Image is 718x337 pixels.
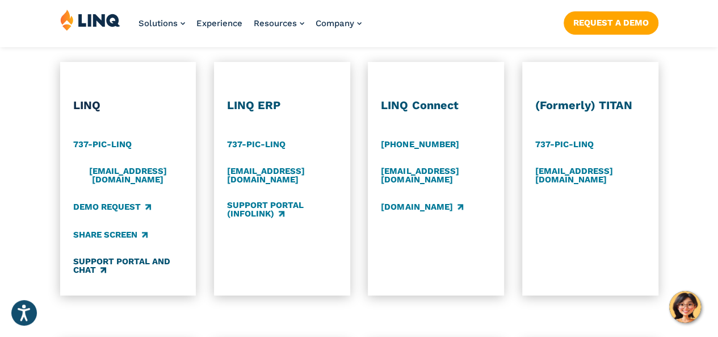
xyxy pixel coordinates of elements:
a: 737-PIC-LINQ [227,138,285,151]
nav: Primary Navigation [138,9,362,47]
span: Company [316,18,354,28]
a: [EMAIL_ADDRESS][DOMAIN_NAME] [535,166,645,185]
span: Solutions [138,18,178,28]
a: Experience [196,18,242,28]
a: Support Portal and Chat [73,256,183,275]
a: Solutions [138,18,185,28]
a: Support Portal (Infolink) [227,201,337,219]
a: [DOMAIN_NAME] [381,201,463,213]
h3: LINQ [73,98,183,113]
a: Company [316,18,362,28]
a: Resources [254,18,304,28]
a: Request a Demo [564,11,658,34]
a: Share Screen [73,228,148,241]
a: [EMAIL_ADDRESS][DOMAIN_NAME] [381,166,491,185]
a: 737-PIC-LINQ [535,138,594,151]
h3: LINQ Connect [381,98,491,113]
nav: Button Navigation [564,9,658,34]
img: LINQ | K‑12 Software [60,9,120,31]
a: Demo Request [73,201,151,213]
a: [EMAIL_ADDRESS][DOMAIN_NAME] [73,166,183,185]
a: [PHONE_NUMBER] [381,138,459,151]
h3: (Formerly) TITAN [535,98,645,113]
a: 737-PIC-LINQ [73,138,132,151]
h3: LINQ ERP [227,98,337,113]
a: [EMAIL_ADDRESS][DOMAIN_NAME] [227,166,337,185]
button: Hello, have a question? Let’s chat. [669,291,701,323]
span: Resources [254,18,297,28]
